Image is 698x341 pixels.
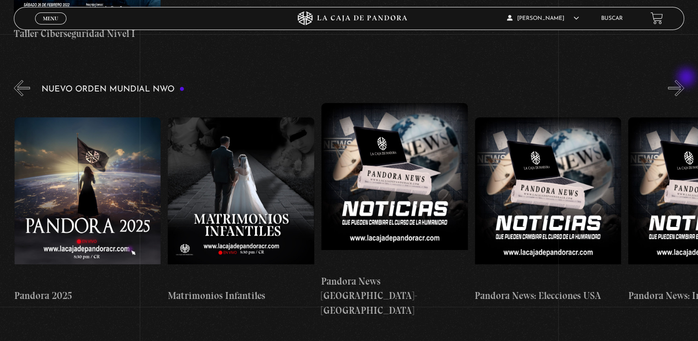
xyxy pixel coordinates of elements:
h4: Matrimonios Infantiles [167,288,314,303]
h4: Taller Ciberseguridad Nivel I [14,26,161,41]
a: Pandora 2025 [14,103,161,318]
a: View your shopping cart [650,12,663,24]
a: Pandora News: Elecciones USA [475,103,621,318]
span: Menu [43,16,58,21]
a: Buscar [601,16,623,21]
button: Next [668,80,684,96]
h4: Pandora News [GEOGRAPHIC_DATA]-[GEOGRAPHIC_DATA] [321,274,468,318]
a: Pandora News [GEOGRAPHIC_DATA]-[GEOGRAPHIC_DATA] [321,103,468,318]
h3: Nuevo Orden Mundial NWO [42,85,185,94]
a: Matrimonios Infantiles [167,103,314,318]
h4: Pandora News: Elecciones USA [475,288,621,303]
span: [PERSON_NAME] [507,16,579,21]
h4: Pandora 2025 [14,288,161,303]
span: Cerrar [40,24,61,30]
button: Previous [14,80,30,96]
